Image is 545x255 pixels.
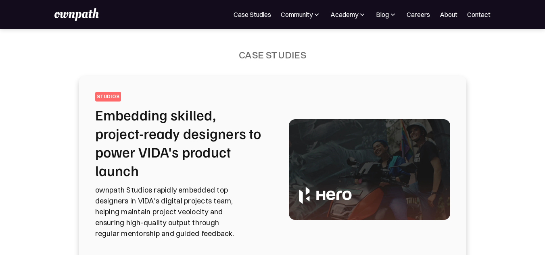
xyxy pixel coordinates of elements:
div: Case Studies [239,48,306,61]
div: Academy [330,10,358,19]
a: STUDIOSEmbedding skilled, project-ready designers to power VIDA's product launchownpath Studios r... [95,92,450,247]
div: Community [281,10,313,19]
a: Contact [467,10,491,19]
a: Case Studies [234,10,271,19]
div: Blog [376,10,389,19]
div: STUDIOS [97,93,120,100]
p: ownpath Studios rapidly embedded top designers in VIDA's digital projects team, helping maintain ... [95,185,269,239]
div: Blog [376,10,397,19]
a: Careers [407,10,430,19]
div: Academy [330,10,366,19]
div: Community [281,10,321,19]
a: About [440,10,457,19]
h2: Embedding skilled, project-ready designers to power VIDA's product launch [95,106,269,179]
